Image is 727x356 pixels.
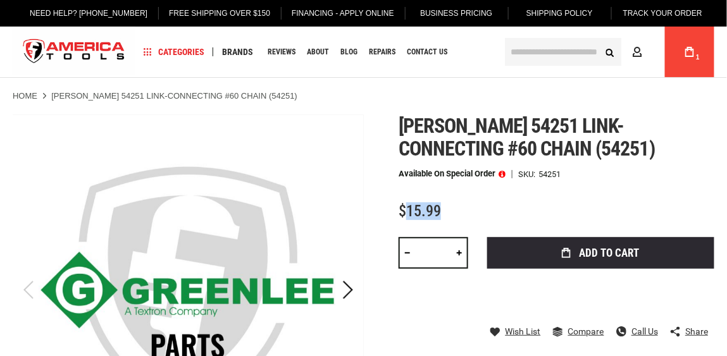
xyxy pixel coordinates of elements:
[335,44,363,61] a: Blog
[579,248,639,259] span: Add to Cart
[553,326,604,337] a: Compare
[401,44,453,61] a: Contact Us
[13,28,135,76] a: store logo
[568,327,604,336] span: Compare
[598,40,622,64] button: Search
[340,48,357,56] span: Blog
[262,44,301,61] a: Reviews
[138,44,210,61] a: Categories
[13,28,135,76] img: America Tools
[301,44,335,61] a: About
[399,169,506,178] p: Available on Special Order
[696,54,700,61] span: 1
[631,327,658,336] span: Call Us
[399,202,441,220] span: $15.99
[399,114,655,161] span: [PERSON_NAME] 54251 link-connecting #60 chain (54251)
[369,48,395,56] span: Repairs
[518,170,538,178] strong: SKU
[685,327,708,336] span: Share
[216,44,259,61] a: Brands
[526,9,593,18] span: Shipping Policy
[222,47,253,56] span: Brands
[616,326,658,337] a: Call Us
[363,44,401,61] a: Repairs
[268,48,295,56] span: Reviews
[307,48,329,56] span: About
[490,326,541,337] a: Wish List
[51,91,297,101] strong: [PERSON_NAME] 54251 LINK-CONNECTING #60 CHAIN (54251)
[538,170,561,178] div: 54251
[144,47,204,56] span: Categories
[487,237,714,269] button: Add to Cart
[506,327,541,336] span: Wish List
[13,90,37,102] a: Home
[678,27,702,77] a: 1
[407,48,447,56] span: Contact Us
